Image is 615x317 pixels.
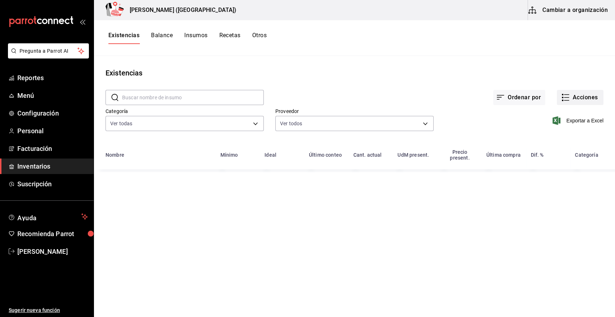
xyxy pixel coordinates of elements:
[17,73,88,83] span: Reportes
[9,307,88,314] span: Sugerir nueva función
[17,212,78,221] span: Ayuda
[17,179,88,189] span: Suscripción
[252,32,267,44] button: Otros
[5,52,89,60] a: Pregunta a Parrot AI
[486,152,521,158] div: Última compra
[554,116,603,125] button: Exportar a Excel
[110,120,132,127] span: Ver todas
[219,32,240,44] button: Recetas
[353,152,382,158] div: Cant. actual
[275,109,434,114] label: Proveedor
[124,6,236,14] h3: [PERSON_NAME] ([GEOGRAPHIC_DATA])
[106,109,264,114] label: Categoría
[17,161,88,171] span: Inventarios
[220,152,238,158] div: Mínimo
[17,247,88,256] span: [PERSON_NAME]
[79,19,85,25] button: open_drawer_menu
[17,144,88,153] span: Facturación
[17,91,88,100] span: Menú
[151,32,173,44] button: Balance
[442,149,478,161] div: Precio present.
[531,152,544,158] div: Dif. %
[184,32,207,44] button: Insumos
[280,120,302,127] span: Ver todos
[557,90,603,105] button: Acciones
[17,126,88,136] span: Personal
[397,152,429,158] div: UdM present.
[265,152,276,158] div: Ideal
[106,68,142,78] div: Existencias
[106,152,124,158] div: Nombre
[108,32,267,44] div: navigation tabs
[8,43,89,58] button: Pregunta a Parrot AI
[17,108,88,118] span: Configuración
[122,90,264,105] input: Buscar nombre de insumo
[20,47,78,55] span: Pregunta a Parrot AI
[108,32,139,44] button: Existencias
[17,229,88,239] span: Recomienda Parrot
[309,152,342,158] div: Último conteo
[493,90,545,105] button: Ordenar por
[575,152,598,158] div: Categoría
